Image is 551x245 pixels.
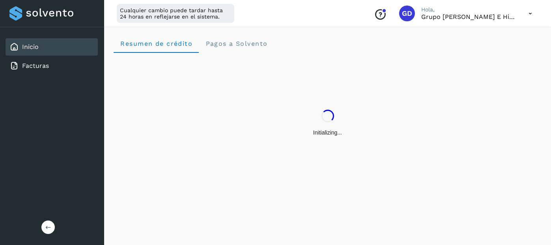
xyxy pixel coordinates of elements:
[6,38,98,56] div: Inicio
[421,13,516,21] p: Grupo Don Lipe e Hijos
[120,40,192,47] span: Resumen de crédito
[421,6,516,13] p: Hola,
[22,62,49,69] a: Facturas
[205,40,267,47] span: Pagos a Solvento
[6,57,98,75] div: Facturas
[117,4,234,23] div: Cualquier cambio puede tardar hasta 24 horas en reflejarse en el sistema.
[22,43,39,50] a: Inicio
